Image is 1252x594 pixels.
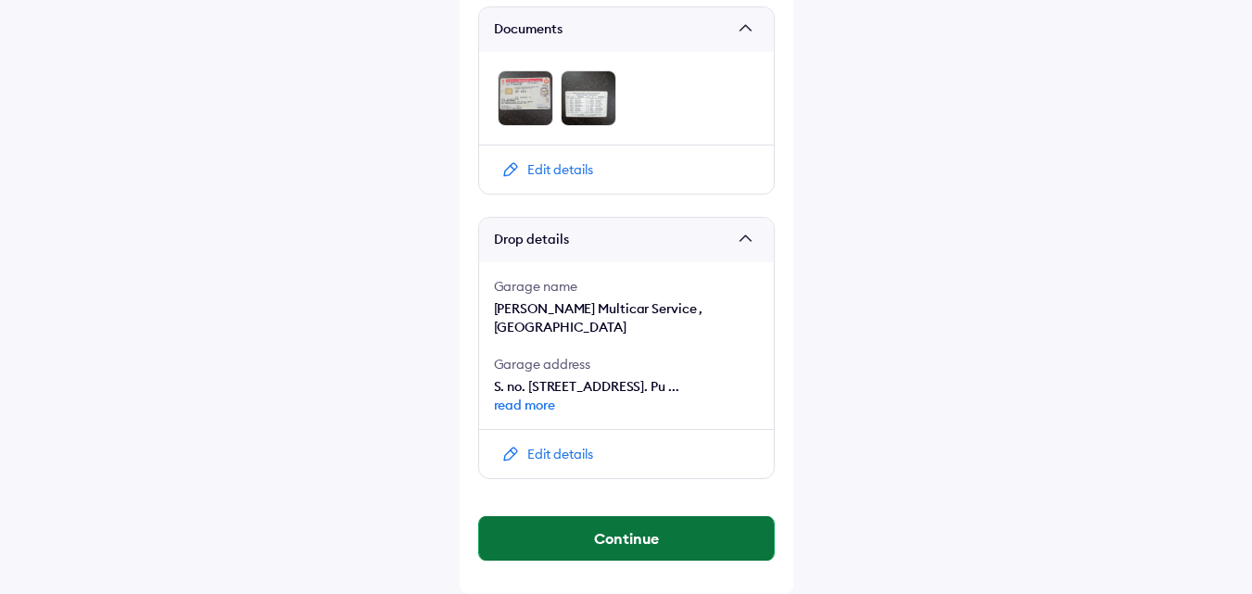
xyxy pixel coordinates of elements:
[527,160,593,179] div: Edit details
[561,70,616,126] img: DL
[479,516,774,561] button: Continue
[494,277,759,296] div: Garage name
[494,355,759,373] div: Garage address
[498,70,553,126] img: DL
[494,20,731,39] span: Documents
[494,231,731,249] span: Drop details
[494,378,759,414] span: S. no. [STREET_ADDRESS]. Pu ...
[527,445,593,463] div: Edit details
[494,396,759,414] span: read more
[494,299,759,336] div: [PERSON_NAME] Multicar Service , [GEOGRAPHIC_DATA]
